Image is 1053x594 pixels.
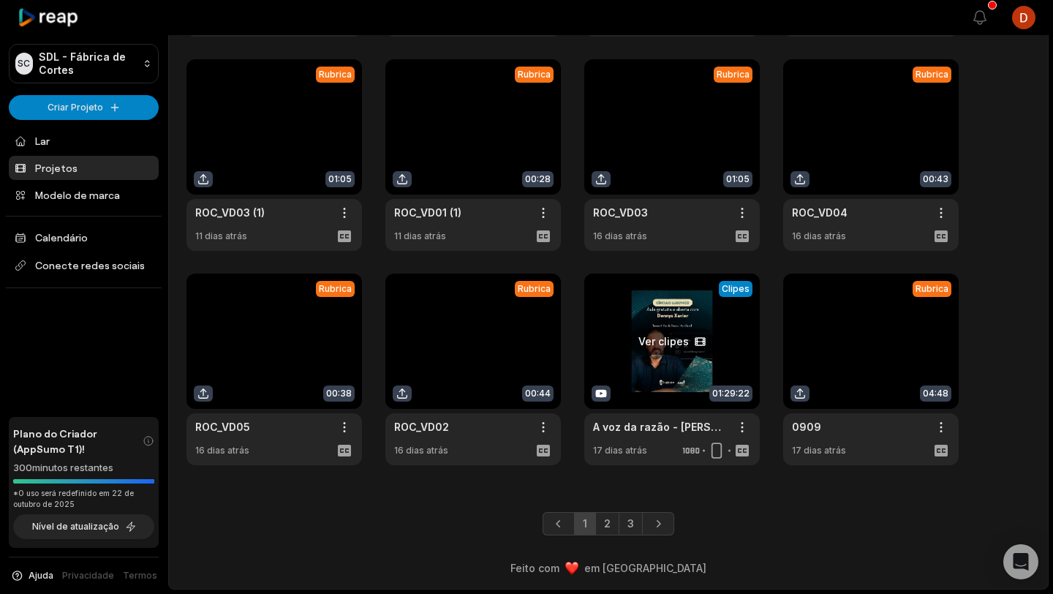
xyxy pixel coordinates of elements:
[9,225,159,249] a: Calendário
[627,517,634,530] font: 3
[1003,544,1038,579] div: Open Intercom Messenger
[35,259,145,271] font: Conecte redes sociais
[565,562,578,575] img: emoji de coração
[195,206,265,219] font: ROC_VD03 (1)
[10,569,53,582] button: Ajuda
[13,489,134,508] font: *O uso será redefinido em 22 de outubro de 2025
[13,427,97,455] font: Plano do Criador (AppSumo T1)
[593,421,959,433] font: A voz da razão - [PERSON_NAME] - Encontro 1 Círculo [PERSON_NAME]
[13,514,154,539] button: Nível de atualização
[604,517,611,530] font: 2
[394,206,461,219] font: ROC_VD01 (1)
[543,512,575,535] a: Página anterior
[9,156,159,180] a: Projetos
[792,206,848,219] font: ROC_VD04
[82,443,85,455] font: !
[195,419,250,435] a: ROC_VD05
[62,569,114,582] a: Privacidade
[29,570,53,581] font: Ajuda
[123,569,157,582] a: Termos
[619,512,643,535] a: Página 3
[32,462,113,473] font: minutos restantes
[35,189,120,201] font: Modelo de marca
[574,512,596,535] a: A página 1 é sua página atual
[583,517,587,530] font: 1
[9,129,159,153] a: Lar
[642,512,674,535] a: Próxima página
[13,462,32,473] font: 300
[593,205,648,220] a: ROC_VD03
[543,512,674,535] ul: Paginação
[792,421,821,433] font: 0909
[9,183,159,207] a: Modelo de marca
[35,231,88,244] font: Calendário
[32,521,119,532] font: Nível de atualização
[792,419,821,435] a: 0909
[593,206,648,219] font: ROC_VD03
[62,570,114,581] font: Privacidade
[123,570,157,581] font: Termos
[584,562,706,574] font: em [GEOGRAPHIC_DATA]
[595,512,619,535] a: Página 2
[18,58,30,69] font: SC
[9,95,159,120] button: Criar Projeto
[35,135,50,147] font: Lar
[394,419,449,435] a: ROC_VD02
[39,50,126,76] font: SDL - Fábrica de Cortes
[394,205,461,220] a: ROC_VD01 (1)
[593,419,728,435] a: A voz da razão - [PERSON_NAME] - Encontro 1 Círculo [PERSON_NAME]
[48,102,103,113] font: Criar Projeto
[195,205,265,220] a: ROC_VD03 (1)
[195,421,250,433] font: ROC_VD05
[510,562,559,574] font: Feito com
[792,205,848,220] a: ROC_VD04
[394,421,449,433] font: ROC_VD02
[35,162,78,174] font: Projetos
